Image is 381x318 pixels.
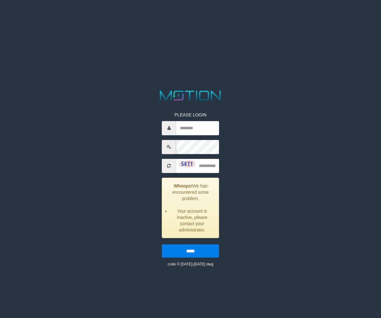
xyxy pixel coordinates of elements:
[168,262,213,266] small: code © [DATE]-[DATE] dwg
[157,89,224,102] img: MOTION_logo.png
[162,178,219,238] div: We has encountered some problem.
[162,112,219,118] p: PLEASE LOGIN
[174,183,193,188] strong: Whoops!
[170,208,214,233] li: Your account is inactive, please contact your administrator.
[179,161,195,167] img: captcha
